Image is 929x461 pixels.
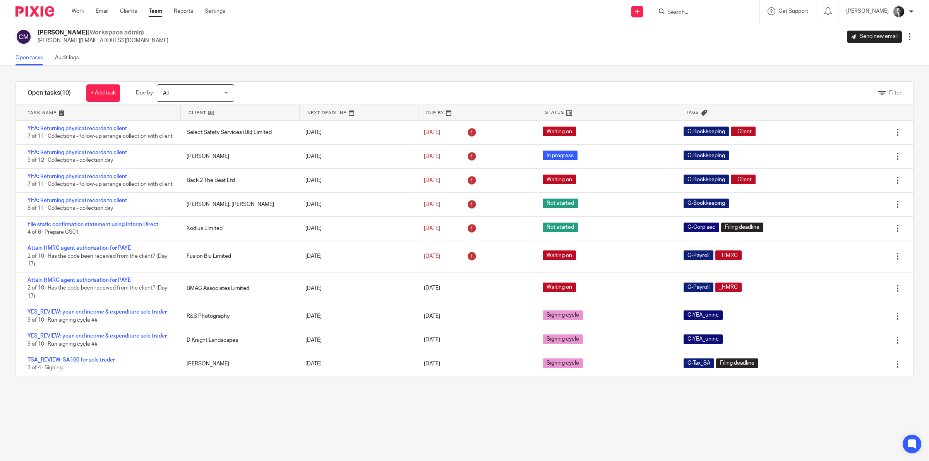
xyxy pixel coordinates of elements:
[96,7,108,15] a: Email
[298,332,417,348] div: [DATE]
[205,7,225,15] a: Settings
[684,334,723,344] span: C-YEA_uninc
[684,151,729,160] span: C-Bookkeeping
[55,50,85,65] a: Audit logs
[684,283,713,292] span: C-Payroll
[298,308,417,324] div: [DATE]
[778,9,808,14] span: Get Support
[543,283,576,292] span: Waiting on
[298,149,417,164] div: [DATE]
[543,151,578,160] span: In progress
[27,89,71,97] h1: Open tasks
[149,7,162,15] a: Team
[684,223,719,232] span: C-Corp sec
[684,310,723,320] span: C-YEA_uninc
[179,197,298,212] div: [PERSON_NAME], [PERSON_NAME]
[179,248,298,264] div: Fusion Blu Limited
[424,130,440,135] span: [DATE]
[424,338,440,343] span: [DATE]
[179,149,298,164] div: [PERSON_NAME]
[179,221,298,236] div: Xodius Limited
[424,362,440,367] span: [DATE]
[543,223,578,232] span: Not started
[847,31,902,43] a: Send new email
[179,173,298,188] div: Back 2 The Beat Ltd
[298,221,417,236] div: [DATE]
[179,332,298,348] div: D Knight Landscapes
[27,245,131,251] a: Attain HMRC agent authorisation for PAYE
[298,173,417,188] div: [DATE]
[684,127,729,136] span: C-Bookkeeping
[731,175,756,184] span: _Client
[136,89,153,97] p: Due by
[38,29,168,37] h2: [PERSON_NAME]
[27,317,98,323] span: 9 of 10 · Run signing cycle ##
[684,358,714,368] span: C-Tax_SA
[27,126,127,131] a: YEA: Returning physical records to client
[424,286,440,291] span: [DATE]
[27,206,113,211] span: 8 of 11 · Collections - collection day
[27,286,167,299] span: 2 of 10 · Has the code been received from the client? (Day 17)
[27,158,113,163] span: 9 of 12 · Collections - collection day
[120,7,137,15] a: Clients
[298,356,417,372] div: [DATE]
[174,7,193,15] a: Reports
[179,356,298,372] div: [PERSON_NAME]
[543,175,576,184] span: Waiting on
[893,5,905,18] img: DSC_9061-3.jpg
[424,178,440,183] span: [DATE]
[27,198,127,203] a: YEA: Returning physical records to client
[27,222,158,227] a: File static confirmation statement using Inform Direct
[543,127,576,136] span: Waiting on
[543,334,583,344] span: Signing cycle
[298,248,417,264] div: [DATE]
[686,109,699,116] span: Tags
[27,182,173,187] span: 7 of 11 · Collections - follow-up arrange collection with client
[15,6,54,17] img: Pixie
[27,230,79,235] span: 4 of 6 · Prepare CS01
[424,254,440,259] span: [DATE]
[27,341,98,347] span: 9 of 10 · Run signing cycle ##
[716,358,758,368] span: Filing deadline
[15,29,32,45] img: svg%3E
[27,254,167,267] span: 2 of 10 · Has the code been received from the client? (Day 17)
[684,250,713,260] span: C-Payroll
[27,278,131,283] a: Attain HMRC agent authorisation for PAYE
[72,7,84,15] a: Work
[298,281,417,296] div: [DATE]
[27,309,167,315] a: YES_REVIEW: year-end income & expenditure sole trader
[179,308,298,324] div: R&S Photography
[27,365,63,371] span: 3 of 4 · Signing
[163,91,169,96] span: All
[424,314,440,319] span: [DATE]
[684,199,729,208] span: C-Bookkeeping
[298,125,417,140] div: [DATE]
[715,250,742,260] span: _HMRC
[731,127,756,136] span: _Client
[667,9,736,16] input: Search
[424,226,440,231] span: [DATE]
[27,134,173,139] span: 7 of 11 · Collections - follow-up arrange collection with client
[27,357,115,363] a: TSA_REVIEW: SA100 for sole trader
[424,154,440,159] span: [DATE]
[721,223,763,232] span: Filing deadline
[684,175,729,184] span: C-Bookkeeping
[60,90,71,96] span: (10)
[38,37,168,45] p: [PERSON_NAME][EMAIL_ADDRESS][DOMAIN_NAME]
[543,199,578,208] span: Not started
[543,250,576,260] span: Waiting on
[543,358,583,368] span: Signing cycle
[889,90,902,96] span: Filter
[27,150,127,155] a: YEA: Returning physical records to client
[545,109,564,116] span: Status
[27,333,167,339] a: YES_REVIEW: year-end income & expenditure sole trader
[15,50,49,65] a: Open tasks
[179,281,298,296] div: BMAC Associates Limited
[715,283,742,292] span: _HMRC
[87,29,144,36] span: (Workspace admin)
[298,197,417,212] div: [DATE]
[179,125,298,140] div: Select Safety Services (Uk) Limited
[846,7,889,15] p: [PERSON_NAME]
[543,310,583,320] span: Signing cycle
[424,202,440,207] span: [DATE]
